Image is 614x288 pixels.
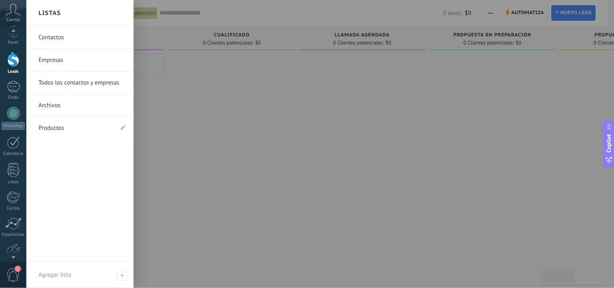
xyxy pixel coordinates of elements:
h2: Listas [38,0,61,26]
span: Copilot [605,134,613,153]
span: Agregar lista [117,270,127,281]
div: Calendario [2,151,25,157]
div: Panel [2,40,25,45]
span: Agregar lista [38,271,71,279]
div: Chats [2,95,25,100]
span: Cuenta [6,17,20,23]
a: Archivos [38,94,125,117]
a: Empresas [38,49,125,72]
a: Contactos [38,26,125,49]
div: Correo [2,206,25,211]
div: Listas [2,180,25,185]
div: Estadísticas [2,232,25,237]
a: Todos los contactos y empresas [38,72,125,94]
span: 1 [15,266,21,272]
div: Leads [2,69,25,74]
div: WhatsApp [2,122,25,130]
a: Productos [38,117,113,140]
